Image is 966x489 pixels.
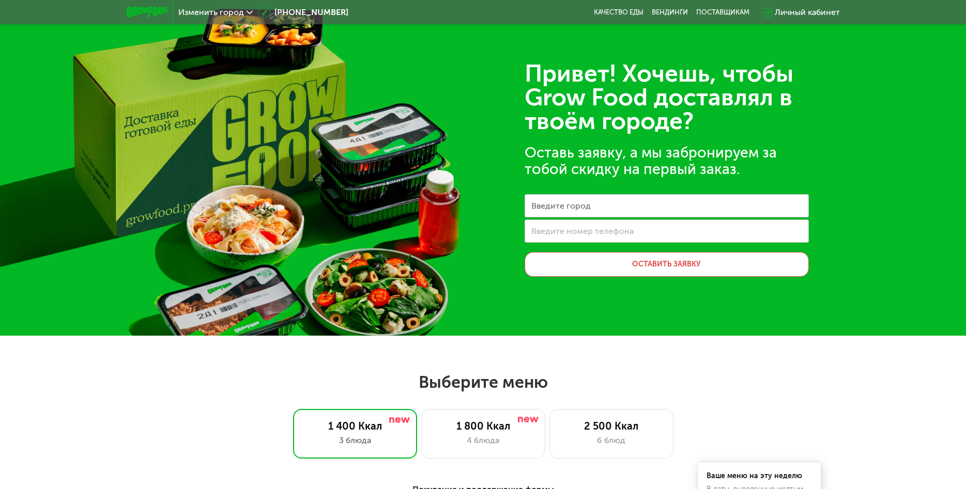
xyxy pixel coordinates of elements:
label: Введите номер телефона [531,228,634,234]
a: Вендинги [652,8,688,17]
div: Ваше меню на эту неделю [707,472,812,480]
div: Оставь заявку, а мы забронируем за тобой скидку на первый заказ. [525,145,809,178]
div: 1 800 Ккал [432,420,534,432]
div: 6 блюд [560,434,663,447]
div: Личный кабинет [775,6,840,19]
div: поставщикам [696,8,749,17]
div: 2 500 Ккал [560,420,663,432]
label: Введите город [531,203,591,209]
button: Оставить заявку [525,252,809,277]
h2: Выберите меню [33,372,933,392]
a: Качество еды [594,8,643,17]
span: Изменить город [178,8,244,17]
div: 4 блюда [432,434,534,447]
div: 3 блюда [304,434,406,447]
a: [PHONE_NUMBER] [258,6,348,19]
div: Привет! Хочешь, чтобы Grow Food доставлял в твоём городе? [525,62,809,133]
div: 1 400 Ккал [304,420,406,432]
